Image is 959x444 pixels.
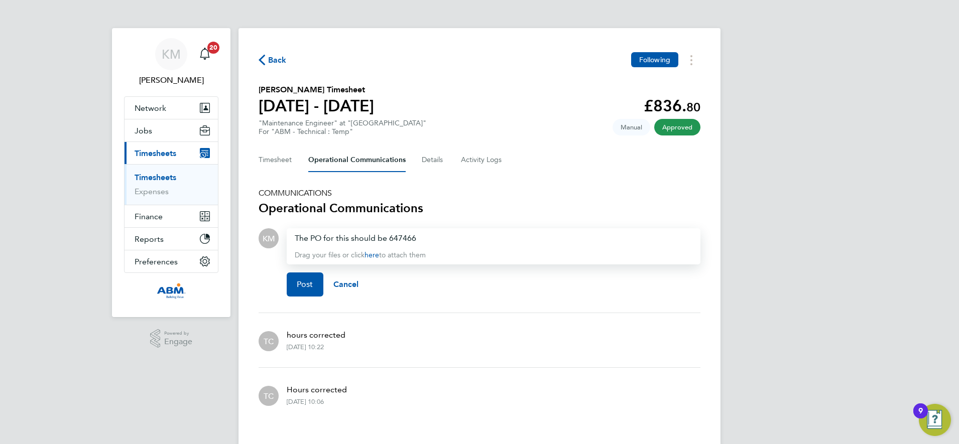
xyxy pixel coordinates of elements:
span: Karen Mcgovern [124,74,218,86]
button: Jobs [125,119,218,141]
a: here [365,251,379,259]
a: KM[PERSON_NAME] [124,38,218,86]
img: abm-technical-logo-retina.png [157,283,186,299]
span: 20 [207,42,219,54]
span: Post [297,279,313,289]
div: Karen Mcgovern [259,228,279,248]
app-decimal: £836. [644,96,700,115]
span: Back [268,54,287,66]
h5: COMMUNICATIONS [259,188,700,198]
span: This timesheet was manually created. [613,119,650,135]
h2: [PERSON_NAME] Timesheet [259,84,374,96]
p: Hours corrected [287,384,347,396]
span: Preferences [135,257,178,266]
button: Preferences [125,250,218,272]
a: Timesheets [135,173,176,182]
div: Timesheets [125,164,218,205]
p: hours corrected [287,329,345,341]
div: The PO for this should be 647466 [295,232,692,244]
button: Cancel [323,272,369,297]
span: Timesheets [135,149,176,158]
button: Reports [125,228,218,250]
button: Back [259,54,287,66]
span: Following [639,55,670,64]
div: For "ABM - Technical : Temp" [259,127,426,136]
span: Cancel [333,279,359,289]
button: Post [287,272,323,297]
span: 80 [686,100,700,114]
button: Timesheet [259,148,292,172]
span: Drag your files or click to attach them [295,251,426,259]
div: Tom Cheek [259,386,279,406]
button: Operational Communications [308,148,406,172]
h1: [DATE] - [DATE] [259,96,374,116]
span: KM [162,48,181,61]
span: This timesheet has been approved. [654,119,700,135]
a: 20 [195,38,215,70]
a: Go to home page [124,283,218,299]
a: Powered byEngage [150,329,193,348]
button: Timesheets Menu [682,52,700,68]
button: Details [422,148,445,172]
div: [DATE] 10:22 [287,343,324,351]
span: Jobs [135,126,152,135]
h3: Operational Communications [259,200,700,216]
span: TC [264,390,274,401]
div: [DATE] 10:06 [287,398,324,406]
span: KM [263,233,275,244]
nav: Main navigation [112,28,230,317]
button: Network [125,97,218,119]
div: Tom Cheek [259,331,279,351]
button: Finance [125,205,218,227]
span: Engage [164,338,192,346]
span: Powered by [164,329,192,338]
button: Timesheets [125,142,218,164]
div: 9 [918,411,923,424]
a: Expenses [135,187,169,196]
span: Network [135,103,166,113]
span: Finance [135,212,163,221]
span: TC [264,336,274,347]
button: Open Resource Center, 9 new notifications [919,404,951,436]
span: Reports [135,234,164,244]
button: Activity Logs [461,148,503,172]
div: "Maintenance Engineer" at "[GEOGRAPHIC_DATA]" [259,119,426,136]
button: Following [631,52,678,67]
